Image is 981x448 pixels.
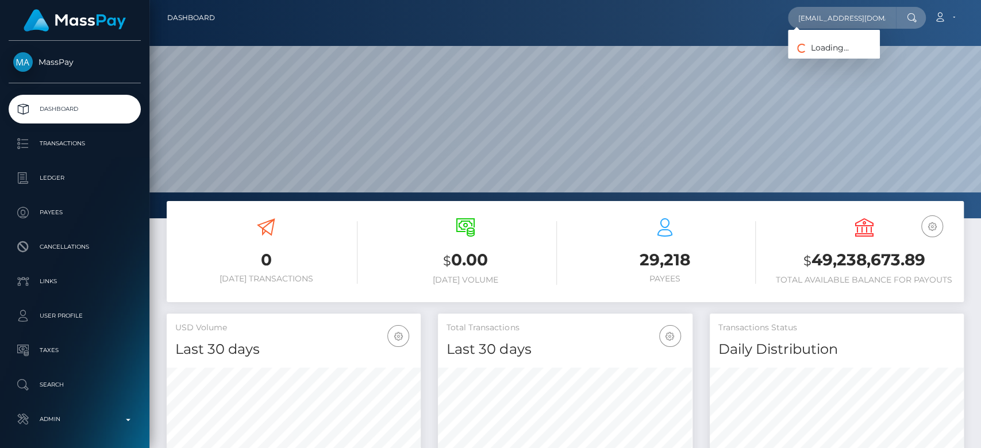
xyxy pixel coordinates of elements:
[9,164,141,192] a: Ledger
[13,52,33,72] img: MassPay
[788,7,896,29] input: Search...
[9,336,141,365] a: Taxes
[13,411,136,428] p: Admin
[9,57,141,67] span: MassPay
[773,249,955,272] h3: 49,238,673.89
[9,95,141,123] a: Dashboard
[9,233,141,261] a: Cancellations
[9,370,141,399] a: Search
[788,43,849,53] span: Loading...
[13,307,136,325] p: User Profile
[773,275,955,285] h6: Total Available Balance for Payouts
[13,273,136,290] p: Links
[167,6,215,30] a: Dashboard
[13,169,136,187] p: Ledger
[718,339,955,360] h4: Daily Distribution
[13,204,136,221] p: Payees
[24,9,126,32] img: MassPay Logo
[803,253,811,269] small: $
[447,322,683,334] h5: Total Transactions
[9,267,141,296] a: Links
[175,274,357,284] h6: [DATE] Transactions
[443,253,451,269] small: $
[175,249,357,271] h3: 0
[13,238,136,256] p: Cancellations
[13,376,136,393] p: Search
[175,322,412,334] h5: USD Volume
[9,302,141,330] a: User Profile
[175,339,412,360] h4: Last 30 days
[574,274,756,284] h6: Payees
[13,342,136,359] p: Taxes
[375,275,557,285] h6: [DATE] Volume
[9,198,141,227] a: Payees
[9,405,141,434] a: Admin
[13,101,136,118] p: Dashboard
[9,129,141,158] a: Transactions
[718,322,955,334] h5: Transactions Status
[447,339,683,360] h4: Last 30 days
[13,135,136,152] p: Transactions
[375,249,557,272] h3: 0.00
[574,249,756,271] h3: 29,218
